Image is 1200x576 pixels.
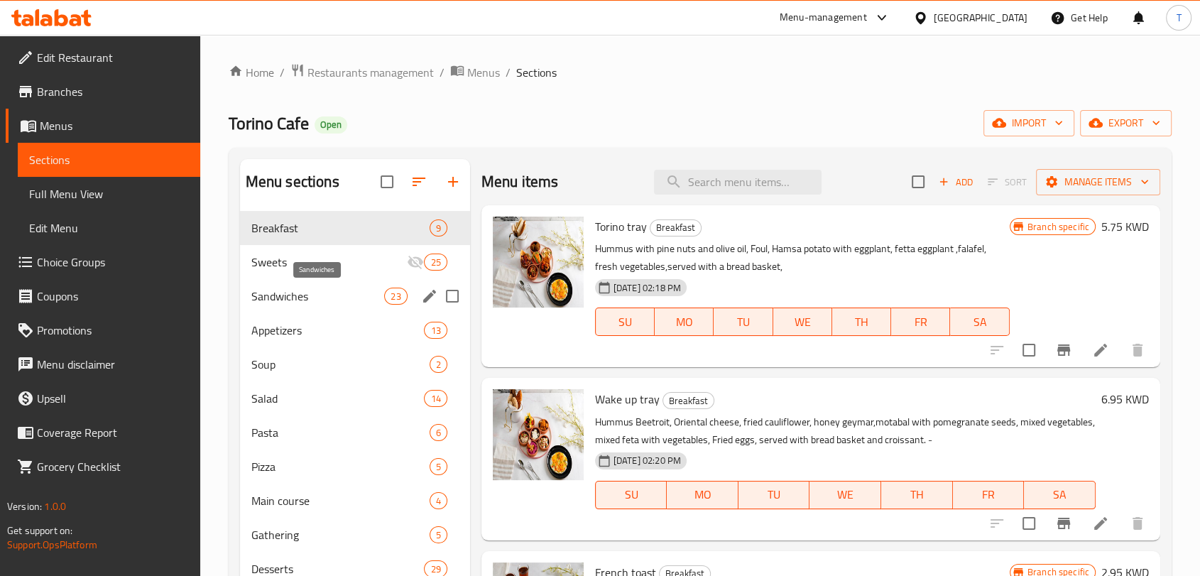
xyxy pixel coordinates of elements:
span: WE [779,312,827,332]
span: Select to update [1014,509,1044,538]
span: Salad [251,390,425,407]
div: Salad14 [240,381,470,415]
a: Choice Groups [6,245,200,279]
button: SA [1024,481,1096,509]
span: Coupons [37,288,189,305]
a: Support.OpsPlatform [7,536,97,554]
span: Choice Groups [37,254,189,271]
a: Home [229,64,274,81]
div: Soup2 [240,347,470,381]
a: Edit Restaurant [6,40,200,75]
span: 1.0.0 [44,497,66,516]
div: Breakfast9 [240,211,470,245]
a: Coupons [6,279,200,313]
div: items [424,322,447,339]
a: Edit Menu [18,211,200,245]
span: Branches [37,83,189,100]
button: MO [667,481,738,509]
span: WE [815,484,876,505]
button: Add [933,171,978,193]
p: Hummus Beetroit, Oriental cheese, fried cauliflower, honey geymar,motabal with pomegranate seeds,... [595,413,1096,449]
span: Main course [251,492,430,509]
span: Torino tray [595,216,647,237]
a: Edit menu item [1092,342,1109,359]
button: TU [714,308,773,336]
span: 2 [430,358,447,371]
span: TH [887,484,947,505]
span: Sections [516,64,557,81]
span: 6 [430,426,447,440]
div: Breakfast [662,392,714,409]
span: 25 [425,256,446,269]
div: Sweets [251,254,408,271]
div: Sweets25 [240,245,470,279]
button: Add section [436,165,470,199]
div: Main course4 [240,484,470,518]
span: Pasta [251,424,430,441]
div: Menu-management [780,9,867,26]
h6: 5.75 KWD [1101,217,1149,237]
button: Branch-specific-item [1047,333,1081,367]
span: SA [1030,484,1090,505]
span: Menu disclaimer [37,356,189,373]
div: items [424,390,447,407]
span: [DATE] 02:18 PM [608,281,687,295]
span: Grocery Checklist [37,458,189,475]
img: Wake up tray [493,389,584,480]
div: [GEOGRAPHIC_DATA] [934,10,1027,26]
span: Sandwiches [251,288,385,305]
span: Sections [29,151,189,168]
span: 14 [425,392,446,406]
a: Sections [18,143,200,177]
div: Breakfast [251,219,430,237]
span: Menus [40,117,189,134]
div: Pizza5 [240,450,470,484]
li: / [280,64,285,81]
button: Branch-specific-item [1047,506,1081,540]
span: SA [956,312,1003,332]
a: Menus [450,63,500,82]
span: Select to update [1014,335,1044,365]
li: / [506,64,511,81]
span: Branch specific [1022,220,1095,234]
button: FR [891,308,950,336]
button: edit [419,286,440,307]
span: 29 [425,563,446,576]
a: Upsell [6,381,200,415]
span: MO [660,312,708,332]
span: Wake up tray [595,388,660,410]
span: TU [719,312,767,332]
span: FR [897,312,944,332]
div: items [424,254,447,271]
span: 23 [385,290,406,303]
svg: Inactive section [407,254,424,271]
span: Select section first [978,171,1036,193]
span: 5 [430,528,447,542]
span: Get support on: [7,521,72,540]
span: Edit Restaurant [37,49,189,66]
span: SU [601,484,662,505]
span: export [1091,114,1160,132]
button: TU [738,481,810,509]
span: Full Menu View [29,185,189,202]
span: import [995,114,1063,132]
span: Soup [251,356,430,373]
span: Select section [903,167,933,197]
span: FR [959,484,1019,505]
h2: Menu items [481,171,559,192]
div: Sandwiches23edit [240,279,470,313]
div: items [430,424,447,441]
button: TH [832,308,891,336]
a: Branches [6,75,200,109]
span: Breakfast [650,219,701,236]
button: Manage items [1036,169,1160,195]
span: Appetizers [251,322,425,339]
span: Edit Menu [29,219,189,237]
div: items [430,356,447,373]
